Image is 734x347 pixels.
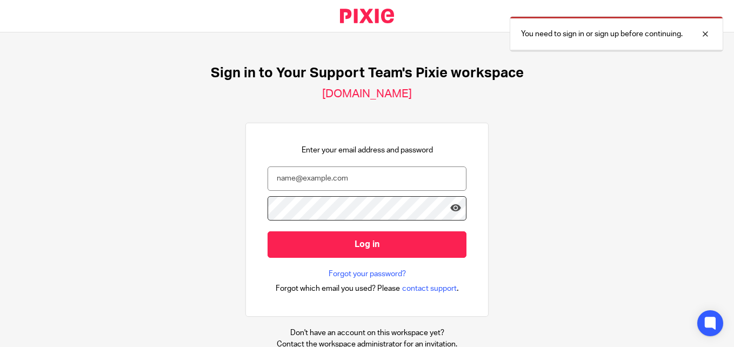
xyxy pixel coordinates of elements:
h2: [DOMAIN_NAME] [322,87,412,101]
h1: Sign in to Your Support Team's Pixie workspace [211,65,524,82]
div: . [276,282,459,295]
span: Forgot which email you used? Please [276,283,400,294]
a: Forgot your password? [329,269,406,279]
p: Don't have an account on this workspace yet? [277,328,457,338]
input: name@example.com [268,166,466,191]
input: Log in [268,231,466,258]
p: You need to sign in or sign up before continuing. [521,29,683,39]
p: Enter your email address and password [302,145,433,156]
span: contact support [402,283,457,294]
